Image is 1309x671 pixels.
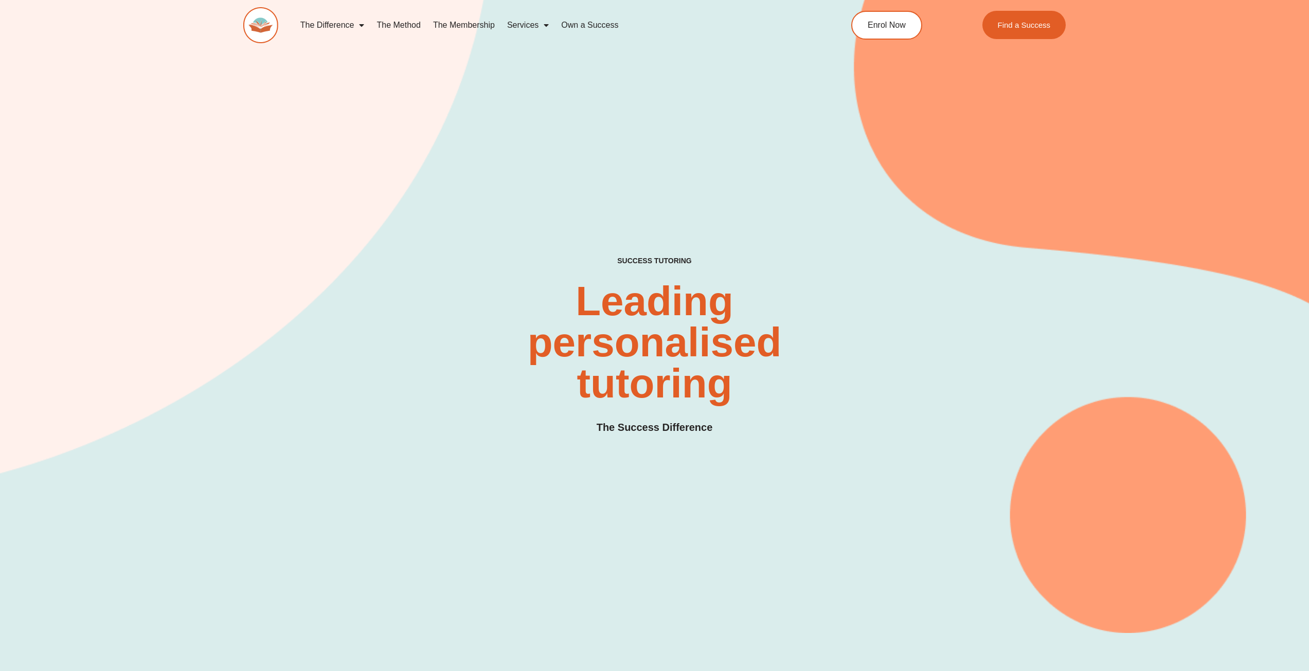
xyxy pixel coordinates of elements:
[851,11,922,40] a: Enrol Now
[370,13,426,37] a: The Method
[868,21,906,29] span: Enrol Now
[998,21,1051,29] span: Find a Success
[294,13,804,37] nav: Menu
[533,257,777,265] h4: SUCCESS TUTORING​
[597,420,713,436] h3: The Success Difference
[555,13,624,37] a: Own a Success
[982,11,1066,39] a: Find a Success
[469,281,841,404] h2: Leading personalised tutoring
[501,13,555,37] a: Services
[294,13,371,37] a: The Difference
[427,13,501,37] a: The Membership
